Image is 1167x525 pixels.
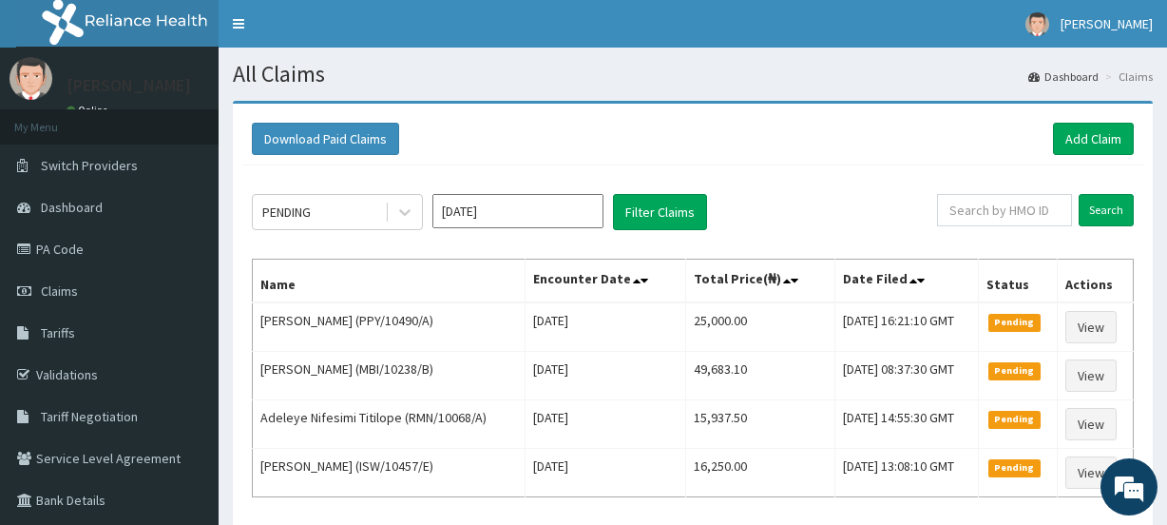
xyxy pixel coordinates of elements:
[253,260,526,303] th: Name
[1065,360,1117,392] a: View
[432,194,603,228] input: Select Month and Year
[253,352,526,400] td: [PERSON_NAME] (MBI/10238/B)
[253,400,526,449] td: Adeleye Nifesimi Titilope (RMN/10068/A)
[988,411,1041,428] span: Pending
[835,352,979,400] td: [DATE] 08:37:30 GMT
[233,62,1153,87] h1: All Claims
[41,199,103,216] span: Dashboard
[835,260,979,303] th: Date Filed
[988,459,1041,476] span: Pending
[1061,15,1153,32] span: [PERSON_NAME]
[526,302,686,352] td: [DATE]
[686,400,835,449] td: 15,937.50
[1079,194,1134,226] input: Search
[253,449,526,497] td: [PERSON_NAME] (ISW/10457/E)
[252,123,399,155] button: Download Paid Claims
[1057,260,1133,303] th: Actions
[1065,408,1117,440] a: View
[41,282,78,300] span: Claims
[1100,68,1153,85] li: Claims
[988,314,1041,331] span: Pending
[41,157,138,174] span: Switch Providers
[262,203,311,222] div: PENDING
[686,449,835,497] td: 16,250.00
[613,194,707,230] button: Filter Claims
[1065,311,1117,343] a: View
[1028,68,1099,85] a: Dashboard
[526,260,686,303] th: Encounter Date
[67,104,112,117] a: Online
[67,77,191,94] p: [PERSON_NAME]
[835,302,979,352] td: [DATE] 16:21:10 GMT
[41,324,75,341] span: Tariffs
[937,194,1072,226] input: Search by HMO ID
[686,260,835,303] th: Total Price(₦)
[1025,12,1049,36] img: User Image
[686,352,835,400] td: 49,683.10
[835,400,979,449] td: [DATE] 14:55:30 GMT
[253,302,526,352] td: [PERSON_NAME] (PPY/10490/A)
[526,400,686,449] td: [DATE]
[686,302,835,352] td: 25,000.00
[979,260,1058,303] th: Status
[1053,123,1134,155] a: Add Claim
[526,449,686,497] td: [DATE]
[1065,457,1117,489] a: View
[988,362,1041,379] span: Pending
[526,352,686,400] td: [DATE]
[10,57,52,100] img: User Image
[835,449,979,497] td: [DATE] 13:08:10 GMT
[41,408,138,425] span: Tariff Negotiation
